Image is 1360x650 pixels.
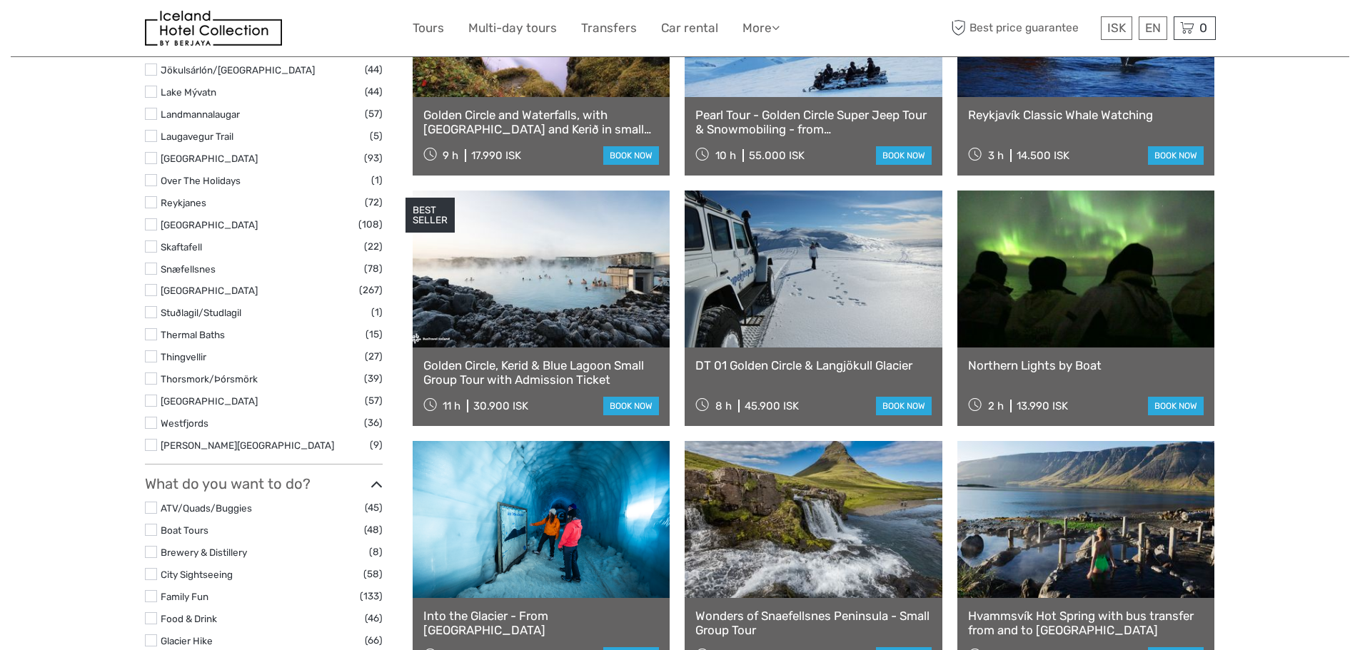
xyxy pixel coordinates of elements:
[365,348,383,365] span: (27)
[161,153,258,164] a: [GEOGRAPHIC_DATA]
[161,502,252,514] a: ATV/Quads/Buggies
[364,522,383,538] span: (48)
[968,609,1204,638] a: Hvammsvík Hot Spring with bus transfer from and to [GEOGRAPHIC_DATA]
[749,149,805,162] div: 55.000 ISK
[371,172,383,188] span: (1)
[161,175,241,186] a: Over The Holidays
[161,64,315,76] a: Jökulsárlón/[GEOGRAPHIC_DATA]
[1197,21,1209,35] span: 0
[363,566,383,582] span: (58)
[988,149,1004,162] span: 3 h
[468,18,557,39] a: Multi-day tours
[471,149,521,162] div: 17.990 ISK
[161,524,208,536] a: Boat Tours
[161,591,208,602] a: Family Fun
[364,150,383,166] span: (93)
[161,635,213,646] a: Glacier Hike
[161,285,258,296] a: [GEOGRAPHIC_DATA]
[161,263,216,275] a: Snæfellsnes
[161,307,241,318] a: Stuðlagil/Studlagil
[359,282,383,298] span: (267)
[715,149,736,162] span: 10 h
[715,400,732,412] span: 8 h
[364,415,383,431] span: (36)
[742,18,780,39] a: More
[358,216,383,233] span: (108)
[161,440,334,451] a: [PERSON_NAME][GEOGRAPHIC_DATA]
[161,219,258,230] a: [GEOGRAPHIC_DATA]
[406,198,455,233] div: BEST SELLER
[443,149,458,162] span: 9 h
[365,83,383,100] span: (44)
[365,392,383,409] span: (57)
[695,108,932,137] a: Pearl Tour - Golden Circle Super Jeep Tour & Snowmobiling - from [GEOGRAPHIC_DATA]
[161,613,217,624] a: Food & Drink
[364,260,383,277] span: (78)
[365,499,383,516] span: (45)
[161,569,233,580] a: City Sightseeing
[364,370,383,387] span: (39)
[413,18,444,39] a: Tours
[695,609,932,638] a: Wonders of Snaefellsnes Peninsula - Small Group Tour
[948,16,1097,40] span: Best price guarantee
[473,400,528,412] div: 30.900 ISK
[161,373,258,385] a: Thorsmork/Þórsmörk
[370,437,383,453] span: (9)
[365,61,383,78] span: (44)
[581,18,637,39] a: Transfers
[1139,16,1167,40] div: EN
[161,547,247,558] a: Brewery & Distillery
[661,18,718,39] a: Car rental
[876,397,932,415] a: book now
[161,417,208,429] a: Westfjords
[443,400,460,412] span: 11 h
[161,131,233,142] a: Laugavegur Trail
[745,400,799,412] div: 45.900 ISK
[360,588,383,604] span: (133)
[145,11,282,46] img: 481-8f989b07-3259-4bb0-90ed-3da368179bdc_logo_small.jpg
[366,326,383,342] span: (15)
[145,475,383,492] h3: What do you want to do?
[370,128,383,144] span: (5)
[423,609,660,638] a: Into the Glacier - From [GEOGRAPHIC_DATA]
[161,351,206,362] a: Thingvellir
[1148,397,1204,415] a: book now
[371,304,383,320] span: (1)
[603,146,659,165] a: book now
[369,544,383,560] span: (8)
[968,358,1204,372] a: Northern Lights by Boat
[161,329,225,340] a: Thermal Baths
[365,194,383,210] span: (72)
[1148,146,1204,165] a: book now
[365,610,383,626] span: (46)
[603,397,659,415] a: book now
[968,108,1204,122] a: Reykjavík Classic Whale Watching
[365,106,383,122] span: (57)
[161,197,206,208] a: Reykjanes
[876,146,932,165] a: book now
[1017,400,1068,412] div: 13.990 ISK
[423,358,660,387] a: Golden Circle, Kerid & Blue Lagoon Small Group Tour with Admission Ticket
[161,241,202,253] a: Skaftafell
[365,632,383,649] span: (66)
[423,108,660,137] a: Golden Circle and Waterfalls, with [GEOGRAPHIC_DATA] and Kerið in small group
[1107,21,1126,35] span: ISK
[161,108,240,120] a: Landmannalaugar
[988,400,1004,412] span: 2 h
[161,86,216,98] a: Lake Mývatn
[161,395,258,407] a: [GEOGRAPHIC_DATA]
[1017,149,1069,162] div: 14.500 ISK
[364,238,383,255] span: (22)
[695,358,932,372] a: DT 01 Golden Circle & Langjökull Glacier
